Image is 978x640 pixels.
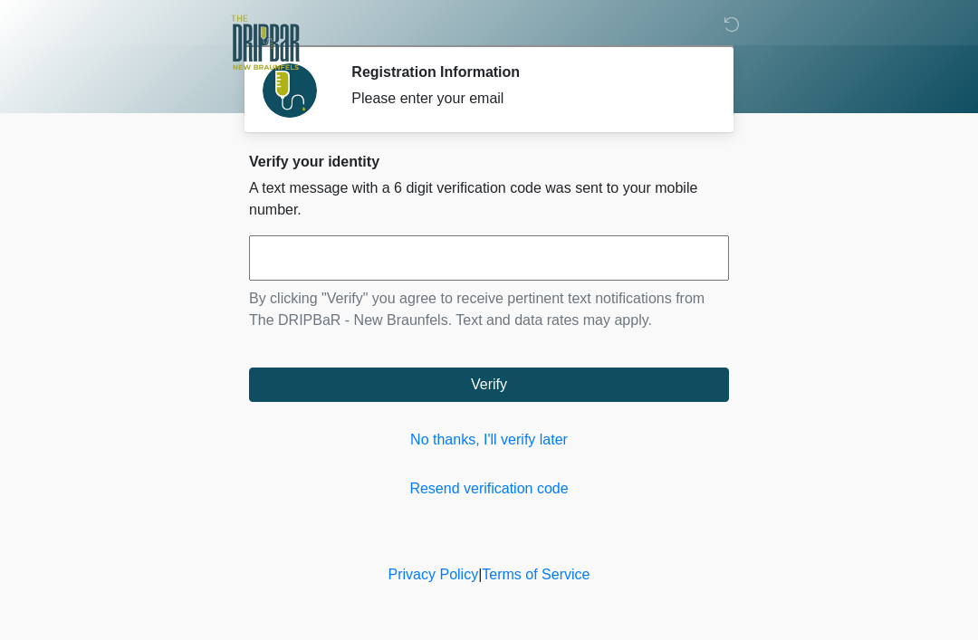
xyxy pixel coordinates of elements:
[249,368,729,402] button: Verify
[249,177,729,221] p: A text message with a 6 digit verification code was sent to your mobile number.
[351,88,702,110] div: Please enter your email
[249,288,729,331] p: By clicking "Verify" you agree to receive pertinent text notifications from The DRIPBaR - New Bra...
[263,63,317,118] img: Agent Avatar
[249,429,729,451] a: No thanks, I'll verify later
[478,567,482,582] a: |
[231,14,300,72] img: The DRIPBaR - New Braunfels Logo
[249,153,729,170] h2: Verify your identity
[249,478,729,500] a: Resend verification code
[388,567,479,582] a: Privacy Policy
[482,567,590,582] a: Terms of Service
